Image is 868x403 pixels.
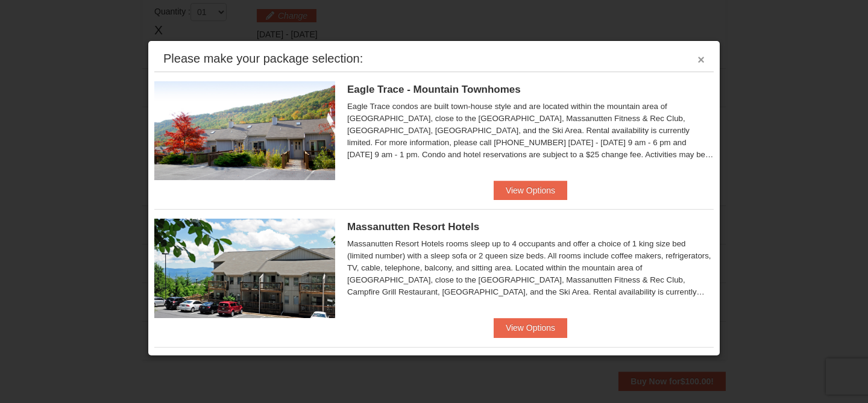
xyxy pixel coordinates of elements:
span: Massanutten Resort Hotels [347,221,479,233]
div: Please make your package selection: [163,52,363,64]
button: View Options [494,181,567,200]
span: Eagle Trace - Mountain Townhomes [347,84,521,95]
button: × [697,54,705,66]
div: Eagle Trace condos are built town-house style and are located within the mountain area of [GEOGRA... [347,101,714,161]
div: Massanutten Resort Hotels rooms sleep up to 4 occupants and offer a choice of 1 king size bed (li... [347,238,714,298]
button: View Options [494,318,567,337]
img: 19218983-1-9b289e55.jpg [154,81,335,180]
img: 19219026-1-e3b4ac8e.jpg [154,219,335,317]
